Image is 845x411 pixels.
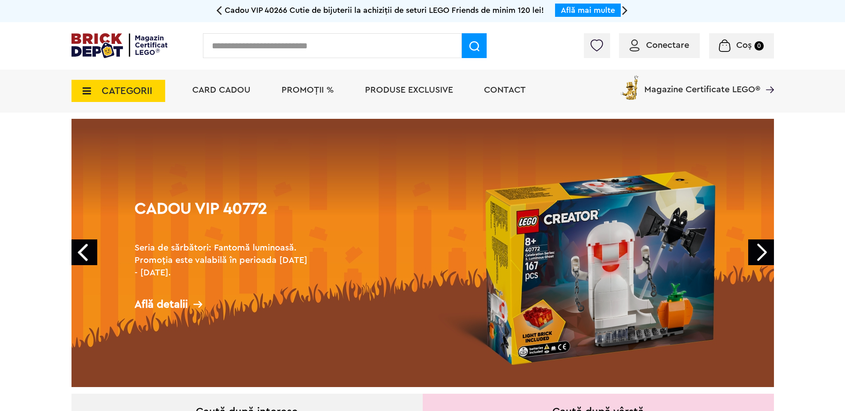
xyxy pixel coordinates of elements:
[561,6,615,14] a: Află mai multe
[365,86,453,94] a: Produse exclusive
[135,201,312,233] h1: Cadou VIP 40772
[135,242,312,279] h2: Seria de sărbători: Fantomă luminoasă. Promoția este valabilă în perioada [DATE] - [DATE].
[646,41,689,50] span: Conectare
[282,86,334,94] a: PROMOȚII %
[630,41,689,50] a: Conectare
[192,86,250,94] a: Card Cadou
[484,86,526,94] a: Contact
[754,41,764,51] small: 0
[748,239,774,265] a: Next
[760,74,774,82] a: Magazine Certificate LEGO®
[135,299,312,310] div: Află detalii
[644,74,760,94] span: Magazine Certificate LEGO®
[71,239,97,265] a: Prev
[102,86,152,96] span: CATEGORII
[225,6,544,14] span: Cadou VIP 40266 Cutie de bijuterii la achiziții de seturi LEGO Friends de minim 120 lei!
[736,41,752,50] span: Coș
[71,119,774,387] a: Cadou VIP 40772Seria de sărbători: Fantomă luminoasă. Promoția este valabilă în perioada [DATE] -...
